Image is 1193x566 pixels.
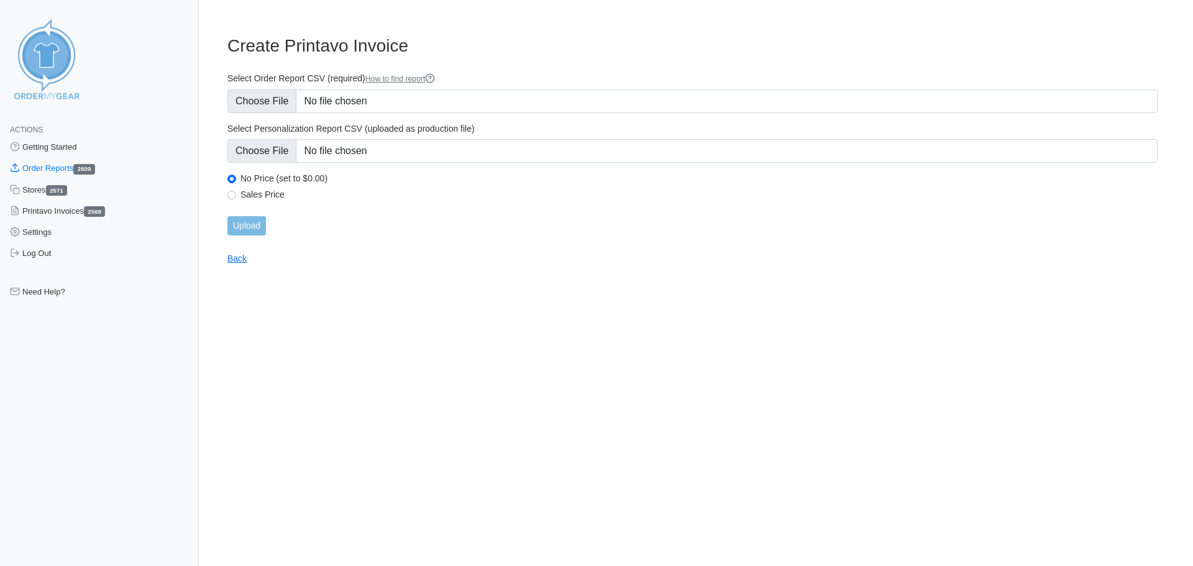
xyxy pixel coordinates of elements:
[240,189,1158,200] label: Sales Price
[227,216,266,235] input: Upload
[227,253,247,263] a: Back
[365,75,436,83] a: How to find report
[240,173,1158,184] label: No Price (set to $0.00)
[73,164,94,175] span: 2609
[227,73,1158,84] label: Select Order Report CSV (required)
[84,206,105,217] span: 2568
[227,35,1158,57] h3: Create Printavo Invoice
[46,185,67,196] span: 2571
[10,126,43,134] span: Actions
[227,123,1158,134] label: Select Personalization Report CSV (uploaded as production file)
